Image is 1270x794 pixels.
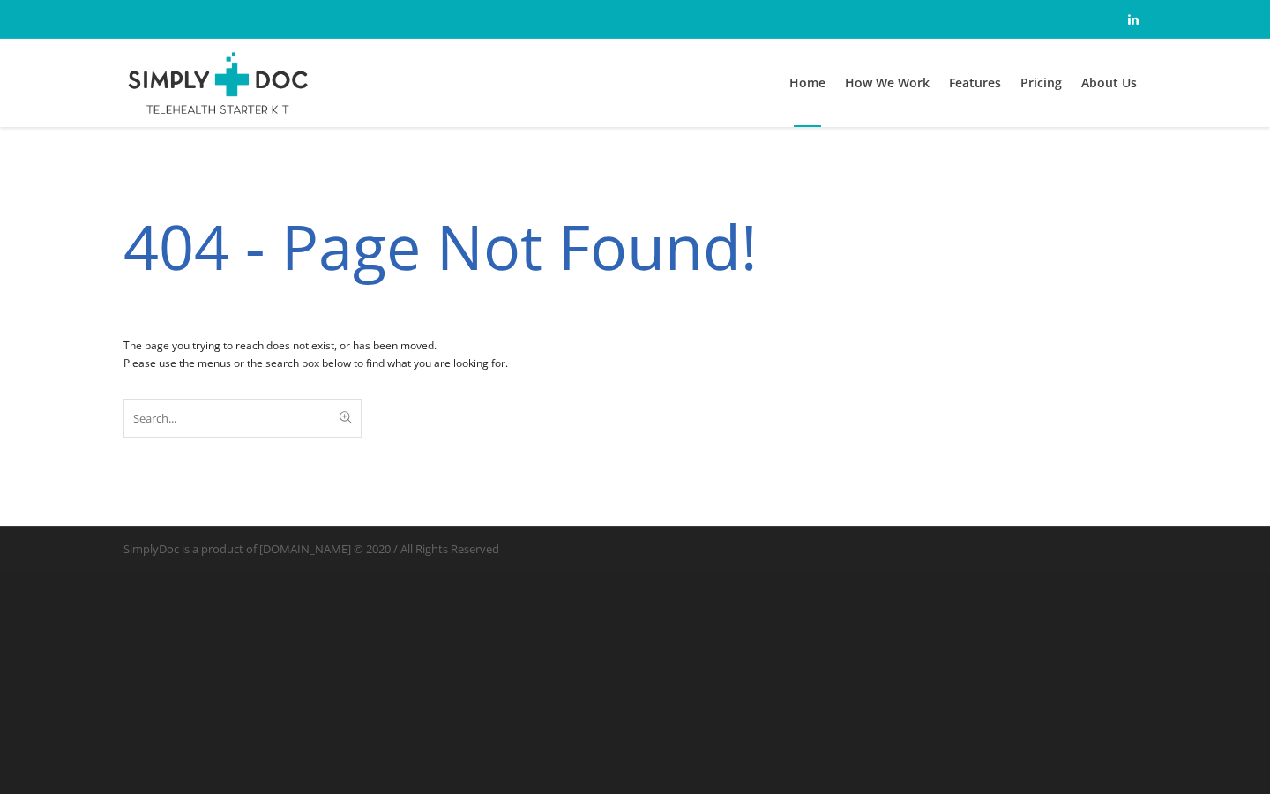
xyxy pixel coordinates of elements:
[780,39,835,127] a: Home
[789,74,825,91] span: Home
[1081,74,1137,91] span: About Us
[835,39,939,127] a: How We Work
[123,539,1147,558] span: SimplyDoc is a product of [DOMAIN_NAME] © 2020 / All Rights Reserved
[1011,39,1072,127] a: Pricing
[1123,9,1144,30] a: Instagram
[1020,74,1062,91] span: Pricing
[949,74,1001,91] span: Features
[123,52,313,114] img: SimplyDoc
[123,399,362,438] input: Search...
[939,39,1011,127] a: Features
[845,74,930,91] span: How We Work
[123,337,1147,372] h6: The page you trying to reach does not exist, or has been moved. Please use the menus or the searc...
[1072,39,1147,127] a: About Us
[123,215,1147,337] h1: 404 - Page Not Found!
